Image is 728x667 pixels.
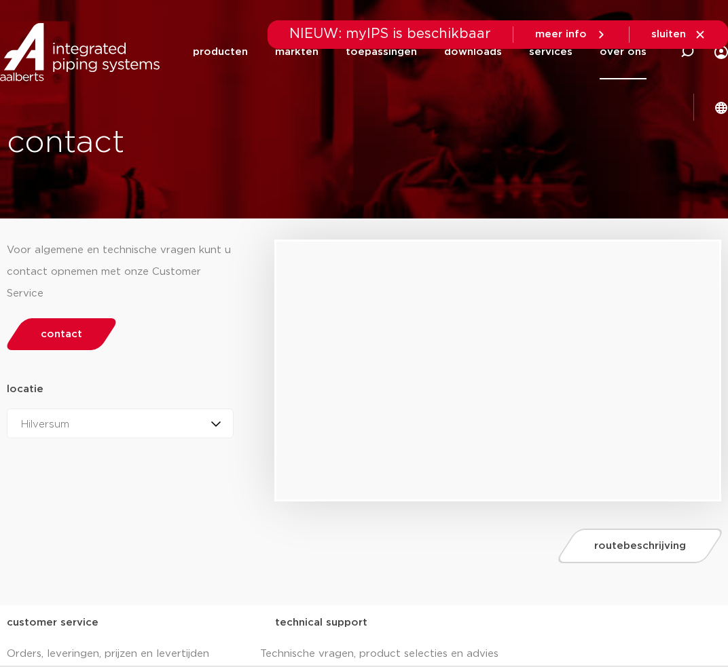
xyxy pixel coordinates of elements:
[529,24,572,79] a: services
[3,318,120,350] a: contact
[7,121,408,165] h1: contact
[651,29,686,39] span: sluiten
[346,24,417,79] a: toepassingen
[651,28,706,41] a: sluiten
[554,529,725,563] a: routebeschrijving
[600,24,647,79] a: over ons
[193,24,647,79] nav: Menu
[7,240,234,305] div: Voor algemene en technische vragen kunt u contact opnemen met onze Customer Service
[535,28,607,41] a: meer info
[21,419,69,430] span: Hilversum
[193,24,248,79] a: producten
[444,24,502,79] a: downloads
[289,27,491,41] span: NIEUW: myIPS is beschikbaar
[535,29,587,39] span: meer info
[714,24,728,79] div: my IPS
[7,617,367,628] strong: customer service technical support
[7,643,721,665] p: Orders, leveringen, prijzen en levertijden Technische vragen, product selecties en advies
[275,24,318,79] a: markten
[41,329,82,339] span: contact
[594,541,686,551] span: routebeschrijving
[7,384,43,394] strong: locatie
